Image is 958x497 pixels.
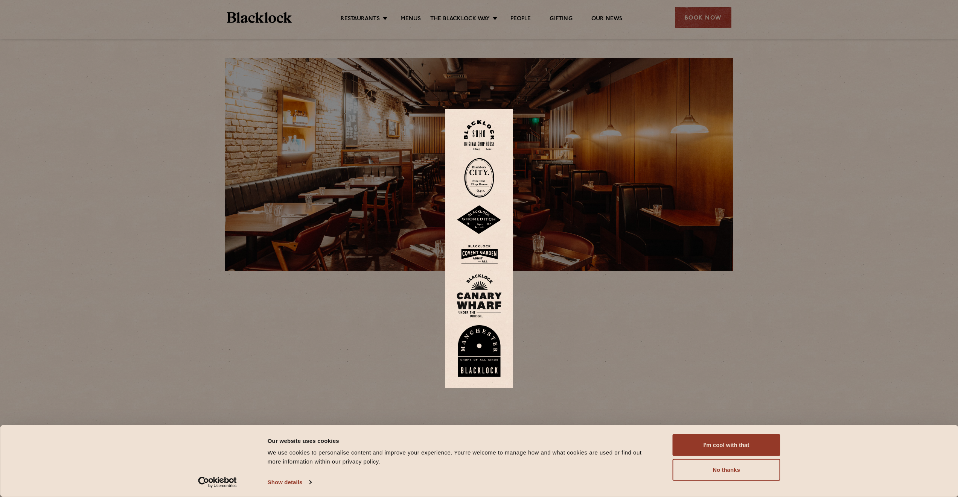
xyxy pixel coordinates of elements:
button: No thanks [673,459,780,481]
a: Show details [268,477,311,488]
div: Our website uses cookies [268,436,656,445]
button: I'm cool with that [673,434,780,456]
img: Soho-stamp-default.svg [464,120,494,151]
img: Shoreditch-stamp-v2-default.svg [457,205,502,235]
img: City-stamp-default.svg [464,158,494,198]
img: BL_Manchester_Logo-bleed.png [457,325,502,377]
img: BL_CW_Logo_Website.svg [457,274,502,318]
img: BLA_1470_CoventGarden_Website_Solid.svg [457,242,502,267]
div: We use cookies to personalise content and improve your experience. You're welcome to manage how a... [268,448,656,466]
a: Usercentrics Cookiebot - opens in a new window [184,477,250,488]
